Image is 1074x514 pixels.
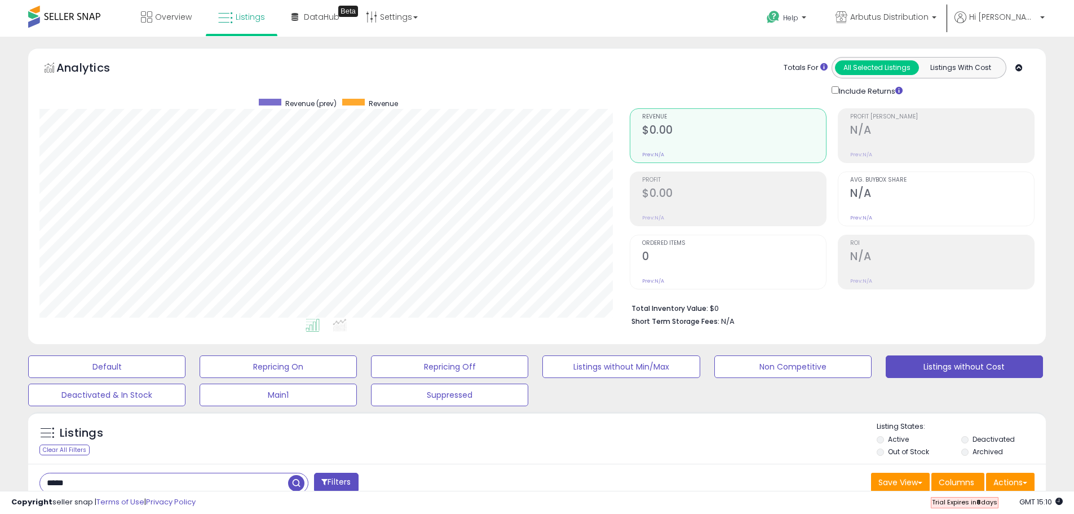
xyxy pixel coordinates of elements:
[642,177,826,183] span: Profit
[236,11,265,23] span: Listings
[642,278,664,284] small: Prev: N/A
[850,177,1034,183] span: Avg. Buybox Share
[11,497,196,508] div: seller snap | |
[371,384,528,406] button: Suppressed
[200,384,357,406] button: Main1
[783,13,798,23] span: Help
[369,99,398,108] span: Revenue
[850,240,1034,247] span: ROI
[146,497,196,507] a: Privacy Policy
[642,214,664,221] small: Prev: N/A
[11,497,52,507] strong: Copyright
[631,317,719,326] b: Short Term Storage Fees:
[714,355,872,378] button: Non Competitive
[642,124,826,139] h2: $0.00
[28,384,185,406] button: Deactivated & In Stock
[850,151,872,158] small: Prev: N/A
[976,498,981,507] b: 8
[721,316,735,327] span: N/A
[850,11,929,23] span: Arbutus Distribution
[969,11,1037,23] span: Hi [PERSON_NAME]
[631,301,1026,314] li: $0
[973,447,1003,456] label: Archived
[96,497,144,507] a: Terms of Use
[823,84,916,97] div: Include Returns
[304,11,339,23] span: DataHub
[932,498,997,507] span: Trial Expires in days
[56,60,132,78] h5: Analytics
[338,6,358,17] div: Tooltip anchor
[371,355,528,378] button: Repricing Off
[973,434,1015,444] label: Deactivated
[835,60,919,75] button: All Selected Listings
[642,187,826,202] h2: $0.00
[918,60,1002,75] button: Listings With Cost
[954,11,1045,37] a: Hi [PERSON_NAME]
[631,304,708,313] b: Total Inventory Value:
[285,99,337,108] span: Revenue (prev)
[888,434,909,444] label: Active
[200,355,357,378] button: Repricing On
[758,2,817,37] a: Help
[877,421,1046,432] p: Listing States:
[888,447,929,456] label: Out of Stock
[60,425,103,441] h5: Listings
[642,114,826,120] span: Revenue
[314,473,358,493] button: Filters
[939,477,974,488] span: Columns
[1019,497,1063,507] span: 2025-10-9 15:10 GMT
[28,355,185,378] button: Default
[850,187,1034,202] h2: N/A
[850,278,872,284] small: Prev: N/A
[155,11,192,23] span: Overview
[542,355,700,378] button: Listings without Min/Max
[39,445,90,455] div: Clear All Filters
[642,151,664,158] small: Prev: N/A
[931,473,984,492] button: Columns
[871,473,930,492] button: Save View
[986,473,1035,492] button: Actions
[850,250,1034,265] h2: N/A
[886,355,1043,378] button: Listings without Cost
[642,240,826,247] span: Ordered Items
[766,10,780,24] i: Get Help
[850,114,1034,120] span: Profit [PERSON_NAME]
[642,250,826,265] h2: 0
[784,63,828,73] div: Totals For
[850,214,872,221] small: Prev: N/A
[850,124,1034,139] h2: N/A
